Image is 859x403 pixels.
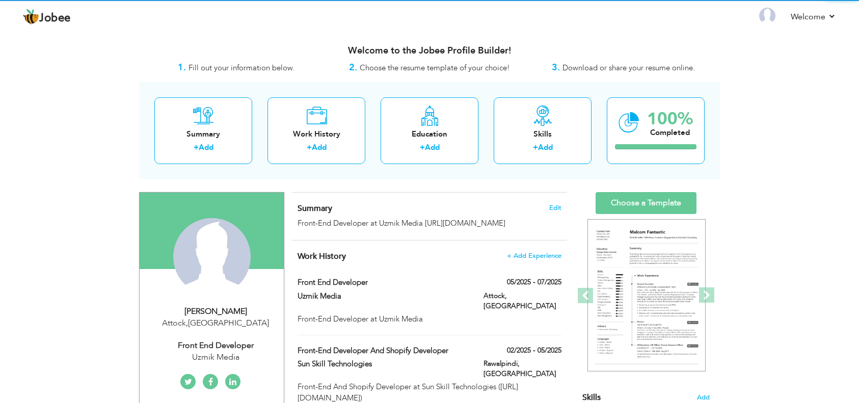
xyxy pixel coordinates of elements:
[163,129,244,140] div: Summary
[507,277,561,287] label: 05/2025 - 07/2025
[298,291,469,302] label: Uzmik Media
[23,9,39,25] img: jobee.io
[147,340,284,352] div: Front End Developer
[562,63,695,73] span: Download or share your resume online.
[173,218,251,295] img: Muhammad Junaid
[39,13,71,24] span: Jobee
[186,317,188,329] span: ,
[312,142,327,152] a: Add
[697,393,710,402] span: Add
[647,111,693,127] div: 100%
[147,317,284,329] div: Attock [GEOGRAPHIC_DATA]
[484,291,561,311] label: Attock, [GEOGRAPHIC_DATA]
[507,345,561,356] label: 02/2025 - 05/2025
[533,142,538,153] label: +
[596,192,696,214] a: Choose a Template
[298,203,561,213] h4: Adding a summary is a quick and easy way to highlight your experience and interests.
[298,251,561,261] h4: This helps to show the companies you have worked for.
[298,251,346,262] span: Work History
[298,359,469,369] label: Sun Skill Technologies
[349,61,357,74] strong: 2.
[147,352,284,363] div: Uzmik Media
[276,129,357,140] div: Work History
[298,203,332,214] span: Summary
[791,11,836,23] a: Welcome
[298,218,561,229] div: Front-End Developer at Uzmik Media [URL][DOMAIN_NAME]
[298,345,469,356] label: Front-End Developer And Shopify Developer
[420,142,425,153] label: +
[425,142,440,152] a: Add
[189,63,294,73] span: Fill out your information below.
[360,63,510,73] span: Choose the resume template of your choice!
[199,142,213,152] a: Add
[307,142,312,153] label: +
[194,142,199,153] label: +
[147,306,284,317] div: [PERSON_NAME]
[484,359,561,379] label: Rawalpindi, [GEOGRAPHIC_DATA]
[298,277,469,288] label: Front End Developer
[759,8,775,24] img: Profile Img
[23,9,71,25] a: Jobee
[178,61,186,74] strong: 1.
[389,129,470,140] div: Education
[647,127,693,138] div: Completed
[298,314,561,325] div: Front-End Developer at Uzmik Media
[139,46,720,56] h3: Welcome to the Jobee Profile Builder!
[549,204,561,211] span: Edit
[507,252,561,259] span: + Add Experience
[538,142,553,152] a: Add
[582,392,601,403] span: Skills
[502,129,583,140] div: Skills
[552,61,560,74] strong: 3.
